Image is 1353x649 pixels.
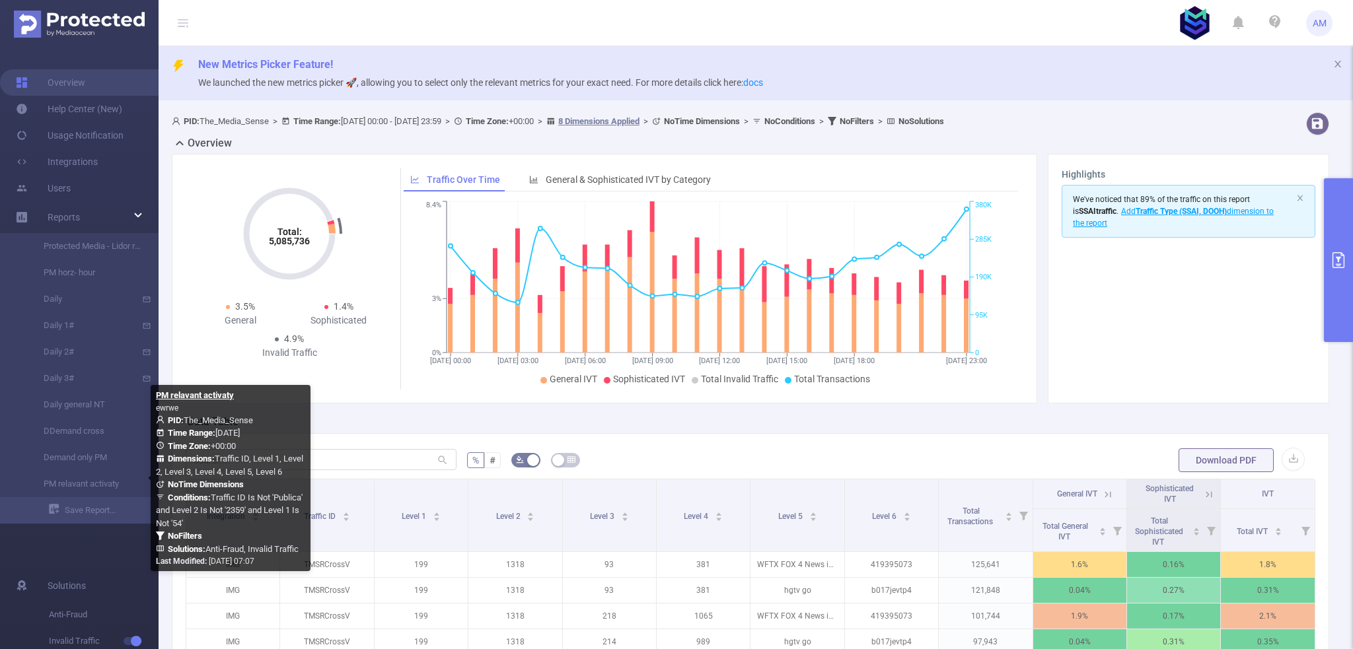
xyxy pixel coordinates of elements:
[809,510,817,514] i: icon: caret-up
[1135,516,1183,547] span: Total Sophisticated IVT
[156,454,303,477] span: Traffic ID, Level 1, Level 2, Level 3, Level 4, Level 5, Level 6
[1193,530,1200,534] i: icon: caret-down
[1221,578,1315,603] p: 0.31%
[1333,59,1342,69] i: icon: close
[26,259,143,286] a: PM horz- hour
[1099,530,1107,534] i: icon: caret-down
[766,357,807,365] tspan: [DATE] 15:00
[657,578,750,603] p: 381
[1079,207,1116,216] b: SSAI traffic
[621,516,628,520] i: icon: caret-down
[186,449,457,470] input: Search...
[1127,552,1220,577] p: 0.16%
[430,357,471,365] tspan: [DATE] 00:00
[778,512,805,521] span: Level 5
[426,201,441,210] tspan: 8.4%
[845,552,938,577] p: 419395073
[26,392,143,418] a: Daily general NT
[14,11,145,38] img: Protected Media
[280,603,373,629] p: TMSRCrossV
[794,374,870,384] span: Total Transactions
[975,349,979,357] tspan: 0
[613,374,685,384] span: Sophisticated IVT
[198,77,763,88] span: We launched the new metrics picker 🚀, allowing you to select only the relevant metrics for your e...
[664,116,740,126] b: No Time Dimensions
[527,516,534,520] i: icon: caret-down
[26,286,143,312] a: Daily
[410,175,420,184] i: icon: line-chart
[1042,522,1088,541] span: Total General IVT
[743,77,763,88] a: docs
[26,418,143,444] a: DDemand cross
[49,497,159,524] a: Save Report...
[433,510,440,514] i: icon: caret-up
[156,493,303,528] span: Traffic ID Is Not 'Publica' and Level 2 Is Not '2359' and Level 1 Is Not '54'
[684,512,710,521] span: Level 4
[1136,207,1227,216] b: Traffic Type (SSAI, DOOH)
[26,233,143,259] a: Protected Media - Lidor report
[975,201,992,210] tspan: 380K
[529,175,538,184] i: icon: bar-chart
[1127,578,1220,603] p: 0.27%
[764,116,815,126] b: No Conditions
[1127,603,1220,629] p: 0.17%
[168,454,215,463] b: Dimensions :
[1057,489,1097,498] span: General IVT
[750,603,844,629] p: WFTX FOX 4 News in Ft. [PERSON_NAME]
[156,415,303,554] span: The_Media_Sense [DATE] +00:00
[1005,510,1013,518] div: Sort
[939,578,1032,603] p: 121,848
[809,516,817,520] i: icon: caret-down
[168,544,205,554] b: Solutions :
[280,578,373,603] p: TMSRCrossV
[26,444,143,471] a: Demand only PM
[903,516,910,520] i: icon: caret-down
[1333,57,1342,71] button: icon: close
[343,510,350,514] i: icon: caret-up
[441,116,454,126] span: >
[16,69,85,96] a: Overview
[715,510,723,518] div: Sort
[898,116,944,126] b: No Solutions
[946,357,987,365] tspan: [DATE] 23:00
[284,333,304,344] span: 4.9%
[527,510,534,518] div: Sort
[468,603,562,629] p: 1318
[657,552,750,577] p: 381
[1062,168,1315,182] h3: Highlights
[903,510,910,514] i: icon: caret-up
[334,301,353,312] span: 1.4%
[168,415,184,425] b: PID:
[632,357,673,365] tspan: [DATE] 09:00
[375,552,468,577] p: 199
[191,314,289,327] div: General
[49,601,159,628] span: Anti-Fraud
[26,312,143,339] a: Daily 1#
[343,516,350,520] i: icon: caret-down
[874,116,887,126] span: >
[172,59,185,73] i: icon: thunderbolt
[16,122,124,149] a: Usage Notification
[342,510,350,518] div: Sort
[1313,10,1327,36] span: AM
[534,116,546,126] span: >
[402,512,428,521] span: Level 1
[740,116,752,126] span: >
[172,117,184,125] i: icon: user
[26,339,143,365] a: Daily 2#
[1099,526,1107,529] i: icon: caret-up
[845,603,938,629] p: 419395073
[546,174,711,185] span: General & Sophisticated IVT by Category
[168,479,244,489] b: No Time Dimensions
[527,510,534,514] i: icon: caret-up
[903,510,911,518] div: Sort
[1073,195,1274,228] span: We've noticed that 89% of the traffic on this report is .
[621,510,628,514] i: icon: caret-up
[699,357,740,365] tspan: [DATE] 12:00
[375,578,468,603] p: 199
[701,374,778,384] span: Total Invalid Traffic
[1073,207,1274,228] span: Add dimension to the report
[563,552,656,577] p: 93
[1296,194,1304,202] i: icon: close
[567,456,575,463] i: icon: table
